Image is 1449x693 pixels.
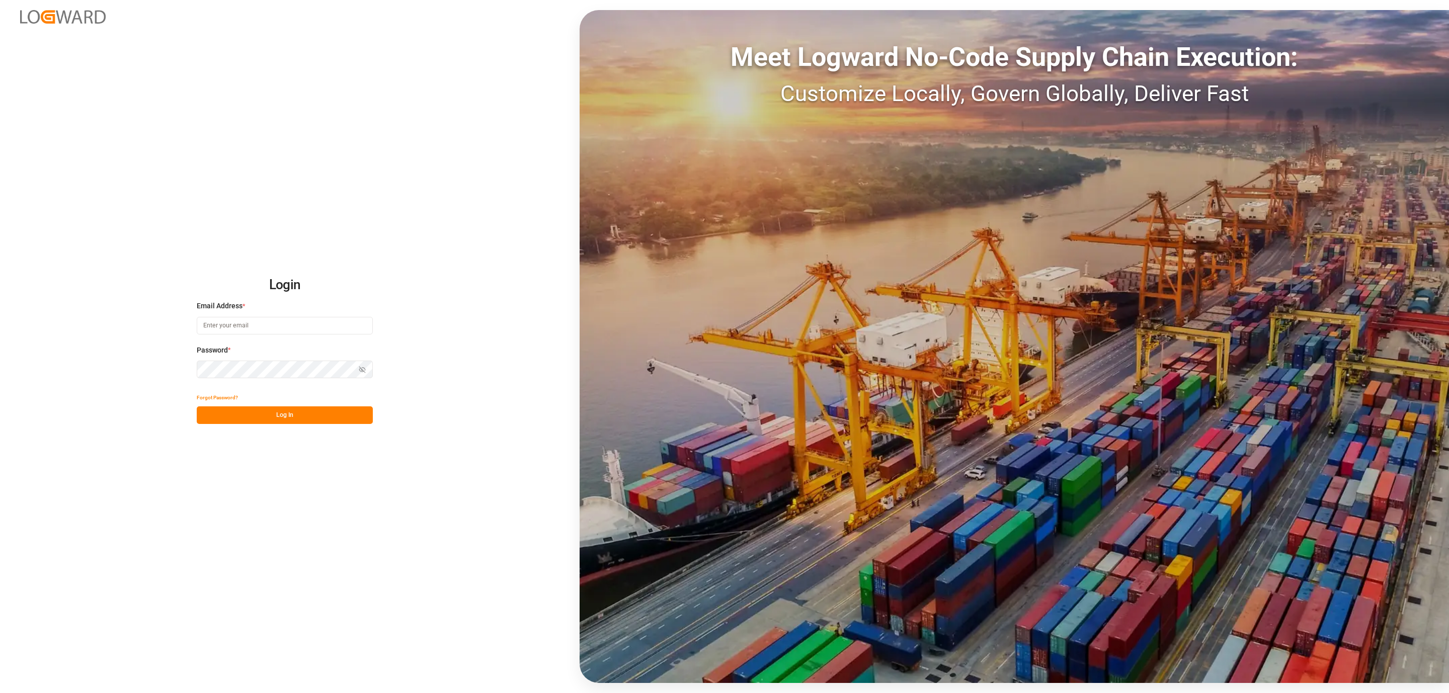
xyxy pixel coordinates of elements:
h2: Login [197,269,373,301]
span: Password [197,345,228,356]
img: Logward_new_orange.png [20,10,106,24]
div: Meet Logward No-Code Supply Chain Execution: [580,38,1449,77]
div: Customize Locally, Govern Globally, Deliver Fast [580,77,1449,110]
button: Log In [197,406,373,424]
span: Email Address [197,301,243,311]
input: Enter your email [197,317,373,334]
button: Forgot Password? [197,389,238,406]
